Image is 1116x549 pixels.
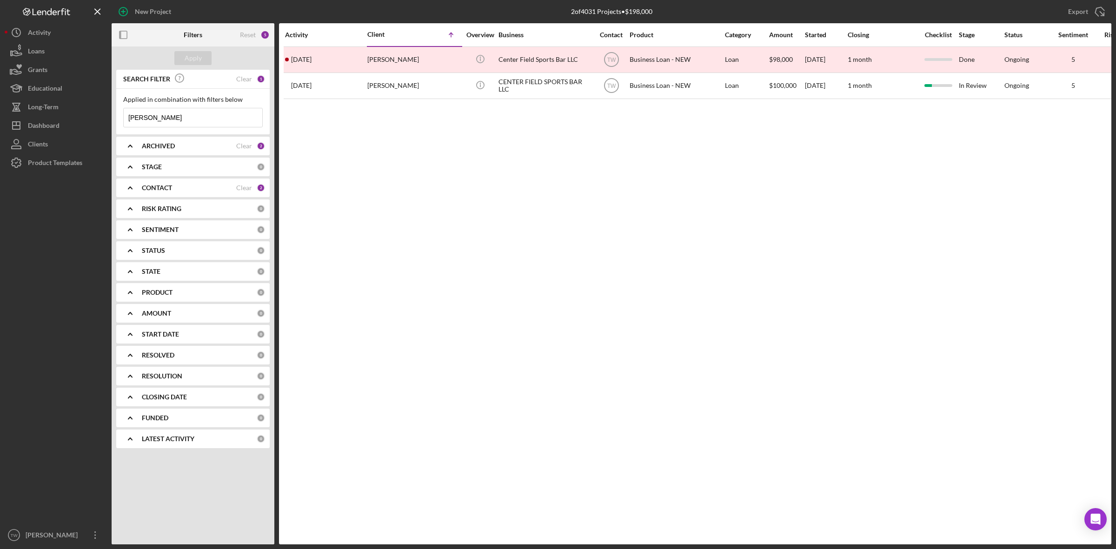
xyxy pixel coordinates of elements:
[848,81,872,89] time: 1 month
[959,47,1003,72] div: Done
[5,60,107,79] button: Grants
[28,116,60,137] div: Dashboard
[11,533,18,538] text: TW
[5,98,107,116] button: Long-Term
[5,23,107,42] button: Activity
[918,31,958,39] div: Checklist
[257,372,265,380] div: 0
[142,142,175,150] b: ARCHIVED
[28,153,82,174] div: Product Templates
[1004,82,1029,89] div: Ongoing
[236,184,252,192] div: Clear
[28,42,45,63] div: Loans
[1050,31,1096,39] div: Sentiment
[123,75,170,83] b: SEARCH FILTER
[184,31,202,39] b: Filters
[142,163,162,171] b: STAGE
[28,60,47,81] div: Grants
[142,331,179,338] b: START DATE
[1050,56,1096,63] div: 5
[174,51,212,65] button: Apply
[1059,2,1111,21] button: Export
[571,8,652,15] div: 2 of 4031 Projects • $198,000
[725,73,768,98] div: Loan
[1050,82,1096,89] div: 5
[142,247,165,254] b: STATUS
[1004,56,1029,63] div: Ongoing
[291,82,312,89] time: 2025-08-18 14:55
[257,309,265,317] div: 0
[367,47,460,72] div: [PERSON_NAME]
[630,47,723,72] div: Business Loan - NEW
[5,135,107,153] button: Clients
[257,267,265,276] div: 0
[498,73,591,98] div: CENTER FIELD SPORTS BAR LLC
[142,289,173,296] b: PRODUCT
[498,47,591,72] div: Center Field Sports Bar LLC
[240,31,256,39] div: Reset
[5,116,107,135] button: Dashboard
[142,268,160,275] b: STATE
[142,393,187,401] b: CLOSING DATE
[28,23,51,44] div: Activity
[142,226,179,233] b: SENTIMENT
[257,205,265,213] div: 0
[285,31,366,39] div: Activity
[257,414,265,422] div: 0
[607,83,616,89] text: TW
[594,31,629,39] div: Contact
[725,31,768,39] div: Category
[142,310,171,317] b: AMOUNT
[5,153,107,172] button: Product Templates
[257,142,265,150] div: 2
[291,56,312,63] time: 2025-08-13 16:22
[257,393,265,401] div: 0
[142,372,182,380] b: RESOLUTION
[1004,31,1049,39] div: Status
[5,79,107,98] button: Educational
[257,351,265,359] div: 0
[257,288,265,297] div: 0
[23,526,84,547] div: [PERSON_NAME]
[769,31,804,39] div: Amount
[5,526,107,544] button: TW[PERSON_NAME]
[260,30,270,40] div: 5
[5,42,107,60] button: Loans
[848,55,872,63] time: 1 month
[257,184,265,192] div: 2
[142,435,194,443] b: LATEST ACTIVITY
[805,73,847,98] div: [DATE]
[135,2,171,21] div: New Project
[498,31,591,39] div: Business
[236,142,252,150] div: Clear
[725,47,768,72] div: Loan
[142,205,181,212] b: RISK RATING
[112,2,180,21] button: New Project
[463,31,498,39] div: Overview
[142,414,168,422] b: FUNDED
[28,98,59,119] div: Long-Term
[28,79,62,100] div: Educational
[805,47,847,72] div: [DATE]
[1084,508,1107,530] div: Open Intercom Messenger
[236,75,252,83] div: Clear
[257,225,265,234] div: 0
[28,135,48,156] div: Clients
[848,31,917,39] div: Closing
[123,96,263,103] div: Applied in combination with filters below
[257,246,265,255] div: 0
[185,51,202,65] div: Apply
[1068,2,1088,21] div: Export
[367,73,460,98] div: [PERSON_NAME]
[607,57,616,63] text: TW
[257,163,265,171] div: 0
[367,31,414,38] div: Client
[630,73,723,98] div: Business Loan - NEW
